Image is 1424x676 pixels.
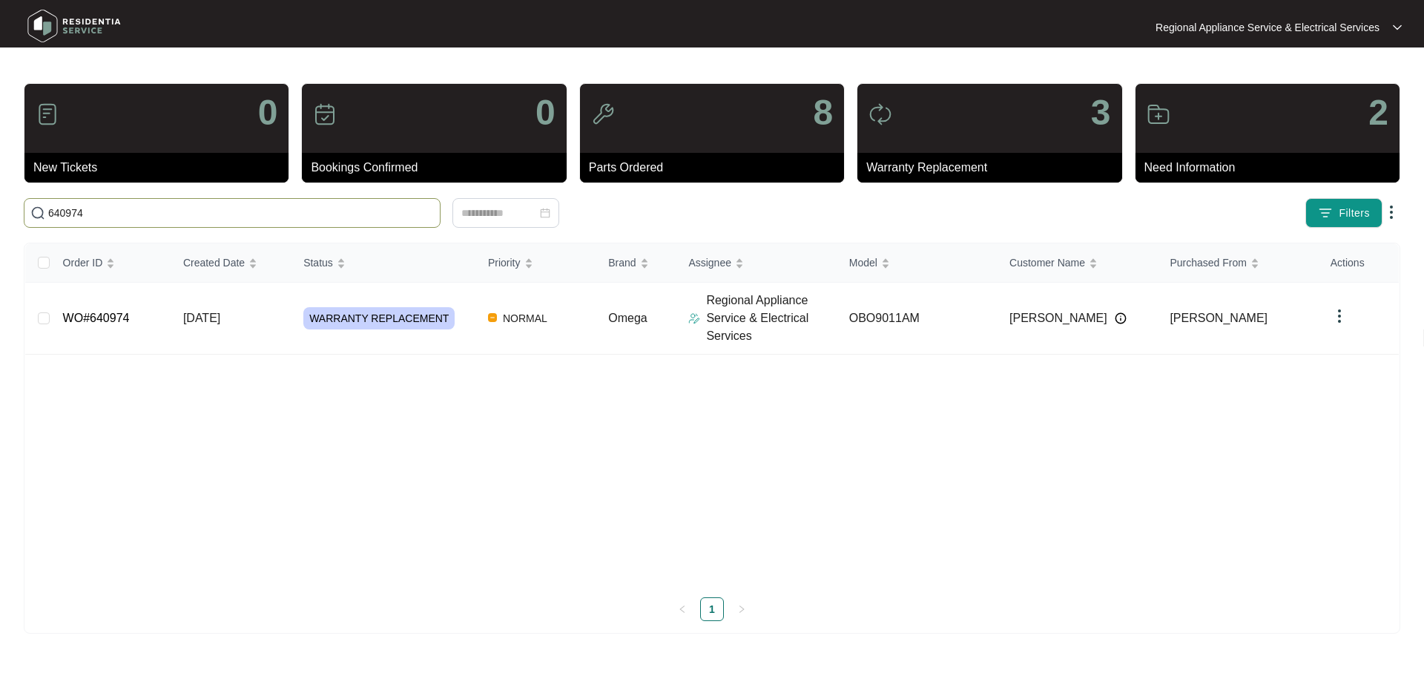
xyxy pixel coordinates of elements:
p: 0 [535,95,556,131]
p: Parts Ordered [589,159,844,177]
p: Regional Appliance Service & Electrical Services [706,292,837,345]
p: 2 [1368,95,1388,131]
p: Warranty Replacement [866,159,1121,177]
th: Customer Name [998,243,1158,283]
button: filter iconFilters [1305,198,1382,228]
th: Purchased From [1158,243,1318,283]
img: Info icon [1115,312,1127,324]
span: WARRANTY REPLACEMENT [303,307,455,329]
span: Created Date [183,255,245,271]
p: Bookings Confirmed [311,159,566,177]
p: New Tickets [33,159,289,177]
p: 8 [813,95,833,131]
li: Next Page [730,597,754,621]
img: Assigner Icon [688,312,700,324]
img: Vercel Logo [488,313,497,322]
img: icon [1147,102,1170,126]
span: Assignee [688,255,731,271]
img: residentia service logo [22,4,126,48]
p: 0 [258,95,278,131]
span: Brand [608,255,636,271]
th: Created Date [171,243,291,283]
td: OBO9011AM [837,283,998,355]
span: Purchased From [1170,255,1246,271]
span: Model [849,255,877,271]
span: Omega [608,312,647,324]
img: icon [313,102,337,126]
a: 1 [701,598,723,620]
button: left [670,597,694,621]
p: Need Information [1144,159,1400,177]
img: filter icon [1318,206,1333,220]
img: icon [591,102,615,126]
button: right [730,597,754,621]
span: Customer Name [1009,255,1085,271]
th: Priority [476,243,596,283]
img: dropdown arrow [1393,24,1402,31]
span: Order ID [63,255,103,271]
span: Filters [1339,206,1370,221]
th: Actions [1319,243,1399,283]
th: Brand [596,243,676,283]
img: search-icon [30,206,45,220]
th: Status [291,243,476,283]
img: dropdown arrow [1382,203,1400,221]
span: left [678,605,687,614]
span: Priority [488,255,521,271]
span: Status [303,255,333,271]
li: 1 [700,597,724,621]
img: dropdown arrow [1331,307,1348,325]
p: 3 [1091,95,1111,131]
img: icon [36,102,59,126]
span: [PERSON_NAME] [1170,312,1268,324]
th: Assignee [676,243,837,283]
span: right [737,605,746,614]
li: Previous Page [670,597,694,621]
th: Order ID [51,243,171,283]
span: NORMAL [497,309,553,327]
th: Model [837,243,998,283]
span: [PERSON_NAME] [1009,309,1107,327]
a: WO#640974 [63,312,130,324]
span: [DATE] [183,312,220,324]
img: icon [868,102,892,126]
p: Regional Appliance Service & Electrical Services [1156,20,1379,35]
input: Search by Order Id, Assignee Name, Customer Name, Brand and Model [48,205,434,221]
